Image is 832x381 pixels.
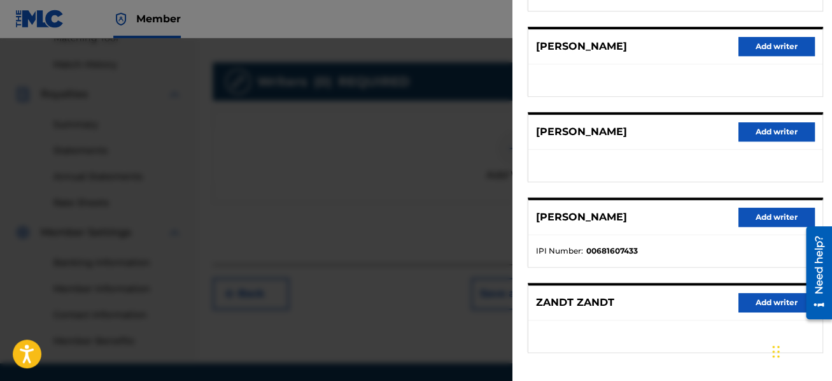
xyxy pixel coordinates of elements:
[768,320,832,381] iframe: Chat Widget
[536,124,627,140] p: [PERSON_NAME]
[536,210,627,225] p: [PERSON_NAME]
[738,122,815,141] button: Add writer
[586,245,638,257] strong: 00681607433
[536,245,583,257] span: IPI Number :
[113,11,129,27] img: Top Rightsholder
[136,11,181,26] span: Member
[738,208,815,227] button: Add writer
[772,333,780,371] div: Drag
[536,295,614,310] p: ZANDT ZANDT
[738,293,815,312] button: Add writer
[738,37,815,56] button: Add writer
[536,39,627,54] p: [PERSON_NAME]
[796,220,832,326] iframe: Resource Center
[15,10,64,28] img: MLC Logo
